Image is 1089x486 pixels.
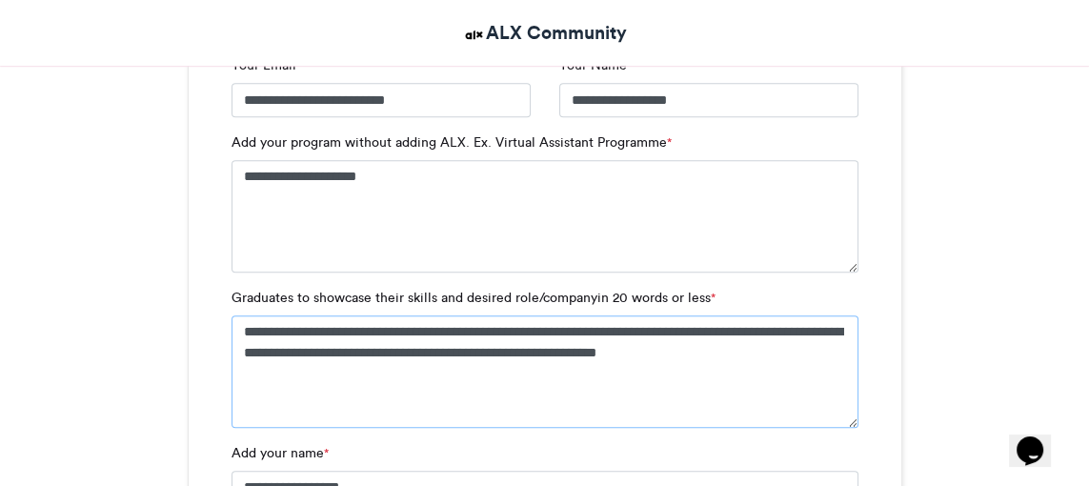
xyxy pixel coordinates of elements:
[1009,410,1070,467] iframe: chat widget
[462,19,627,47] a: ALX Community
[462,23,486,47] img: ALX Community
[559,55,632,75] label: Your Name
[232,443,329,463] label: Add your name
[232,55,301,75] label: Your Email
[232,288,716,308] label: Graduates to showcase their skills and desired role/companyin 20 words or less
[232,132,672,152] label: Add your program without adding ALX. Ex. Virtual Assistant Programme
